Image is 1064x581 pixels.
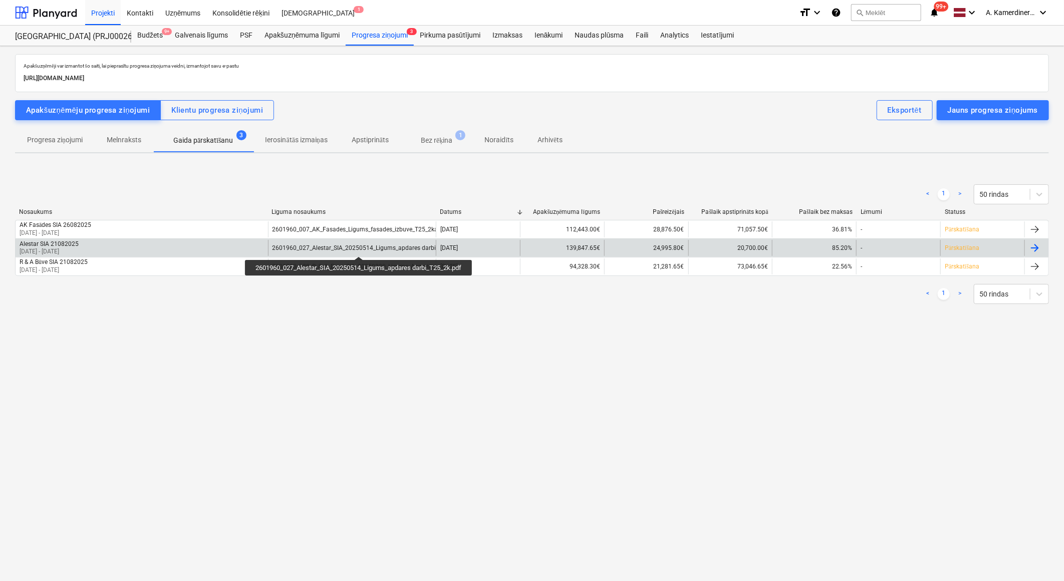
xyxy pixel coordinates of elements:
[346,26,414,46] div: Progresa ziņojumi
[888,104,922,117] div: Eksportēt
[20,266,88,274] p: [DATE] - [DATE]
[851,4,921,21] button: Meklēt
[346,26,414,46] a: Progresa ziņojumi3
[524,208,600,216] div: Apakšuzņēmuma līgums
[938,288,950,300] a: Page 1 is your current page
[630,26,654,46] a: Faili
[440,208,516,215] div: Datums
[273,244,469,251] div: 2601960_027_Alestar_SIA_20250514_Ligums_apdares darbi_T25_2k.pdf
[265,135,328,145] p: Ierosinātās izmaiņas
[520,240,604,256] div: 139,847.65€
[234,26,258,46] a: PSF
[608,208,684,216] div: Pašreizējais
[1014,533,1064,581] iframe: Chat Widget
[352,135,389,145] p: Apstiprināts
[484,135,513,145] p: Noraidīts
[776,208,853,216] div: Pašlaik bez maksas
[24,73,1040,84] p: [URL][DOMAIN_NAME]
[929,7,939,19] i: notifications
[922,188,934,200] a: Previous page
[354,6,364,13] span: 1
[160,100,274,120] button: Klientu progresa ziņojumi
[20,247,79,256] p: [DATE] - [DATE]
[520,221,604,237] div: 112,443.00€
[15,32,119,42] div: [GEOGRAPHIC_DATA] (PRJ0002627, K-1 un K-2(2.kārta) 2601960
[258,26,346,46] a: Apakšuzņēmuma līgumi
[24,63,1040,69] p: Apakšuzņēmēji var izmantot šo saiti, lai pieprasītu progresa ziņojuma veidni, izmantojot savu e-p...
[877,100,933,120] button: Eksportēt
[455,130,465,140] span: 1
[273,226,467,233] div: 2601960_007_AK_Fasades_Ligums_fasades_izbuve_T25_2karta_AK.pdf
[27,135,83,145] p: Progresa ziņojumi
[538,135,563,145] p: Arhivēts
[937,100,1049,120] button: Jauns progresa ziņojums
[945,262,979,271] p: Pārskatīšana
[861,226,862,233] div: -
[171,104,263,117] div: Klientu progresa ziņojumi
[273,263,484,270] div: 2601960_020_R_&_A_Buve_SIA_20250320_Ligums_Apmetums_T25_2k_AK.pdf
[945,225,979,234] p: Pārskatīšana
[938,188,950,200] a: Page 1 is your current page
[26,104,150,117] div: Apakšuzņēmēju progresa ziņojumi
[654,26,695,46] a: Analytics
[486,26,528,46] a: Izmaksas
[569,26,630,46] a: Naudas plūsma
[272,208,432,216] div: Līguma nosaukums
[162,28,172,35] span: 9+
[169,26,234,46] a: Galvenais līgums
[692,208,768,216] div: Pašlaik apstiprināts kopā
[954,188,966,200] a: Next page
[832,263,852,270] span: 22.56%
[173,135,233,146] p: Gaida pārskatīšanu
[688,221,772,237] div: 71,057.50€
[131,26,169,46] a: Budžets9+
[695,26,740,46] a: Iestatījumi
[945,244,979,252] p: Pārskatīšana
[236,130,246,140] span: 3
[861,244,862,251] div: -
[407,28,417,35] span: 3
[414,26,486,46] a: Pirkuma pasūtījumi
[604,258,688,274] div: 21,281.65€
[861,263,862,270] div: -
[520,258,604,274] div: 94,328.30€
[948,104,1038,117] div: Jauns progresa ziņojums
[922,288,934,300] a: Previous page
[20,240,79,247] div: Alestar SIA 21082025
[20,258,88,266] div: R & A Būve SIA 21082025
[832,226,852,233] span: 36.81%
[604,221,688,237] div: 28,876.50€
[20,221,91,229] div: AK Fasādes SIA 26082025
[20,229,91,237] p: [DATE] - [DATE]
[831,7,841,19] i: Zināšanu pamats
[799,7,811,19] i: format_size
[945,208,1021,215] div: Statuss
[688,240,772,256] div: 20,700.00€
[934,2,949,12] span: 99+
[421,135,452,146] p: Bez rēķina
[966,7,978,19] i: keyboard_arrow_down
[440,226,458,233] div: [DATE]
[811,7,823,19] i: keyboard_arrow_down
[856,9,864,17] span: search
[528,26,569,46] a: Ienākumi
[19,208,263,215] div: Nosaukums
[604,240,688,256] div: 24,995.80€
[986,9,1036,17] span: A. Kamerdinerovs
[954,288,966,300] a: Next page
[688,258,772,274] div: 73,046.65€
[15,100,161,120] button: Apakšuzņēmēju progresa ziņojumi
[440,244,458,251] div: [DATE]
[131,26,169,46] div: Budžets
